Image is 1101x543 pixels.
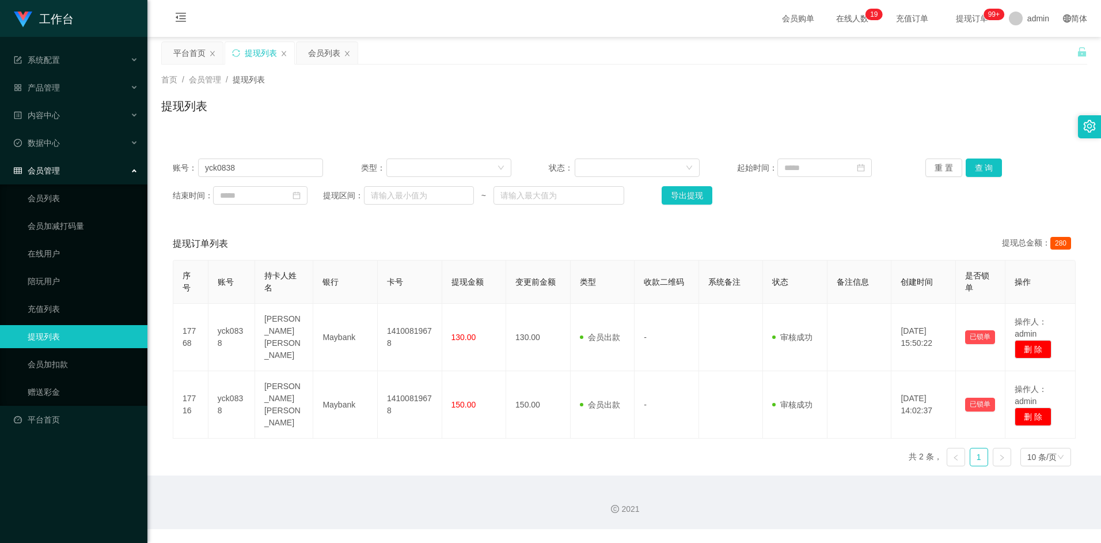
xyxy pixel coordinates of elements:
[183,271,191,292] span: 序号
[506,371,571,439] td: 150.00
[999,454,1005,461] i: 图标: right
[865,9,882,20] sup: 19
[947,448,965,466] li: 上一页
[280,50,287,57] i: 图标: close
[474,190,493,202] span: ~
[378,371,442,439] td: 14100819678
[451,400,476,409] span: 150.00
[1015,384,1047,406] span: 操作人：admin
[891,371,956,439] td: [DATE] 14:02:37
[1015,277,1031,286] span: 操作
[28,380,138,404] a: 赠送彩金
[909,448,942,466] li: 共 2 条，
[28,214,138,237] a: 会员加减打码量
[965,271,989,292] span: 是否锁单
[14,167,22,175] i: 图标: table
[644,333,647,342] span: -
[857,164,865,172] i: 图标: calendar
[1063,14,1071,22] i: 图标: global
[874,9,878,20] p: 9
[1027,448,1057,466] div: 10 条/页
[870,9,874,20] p: 1
[493,186,624,205] input: 请输入最大值为
[378,304,442,371] td: 14100819678
[970,448,988,466] a: 1
[837,277,869,286] span: 备注信息
[189,75,221,84] span: 会员管理
[611,505,619,513] i: 图标: copyright
[387,277,403,286] span: 卡号
[173,42,206,64] div: 平台首页
[361,162,387,174] span: 类型：
[255,304,313,371] td: [PERSON_NAME] [PERSON_NAME]
[322,277,339,286] span: 银行
[14,12,32,28] img: logo.9652507e.png
[161,1,200,37] i: 图标: menu-fold
[14,138,60,148] span: 数据中心
[966,159,1003,177] button: 查 询
[970,448,988,466] li: 1
[580,400,620,409] span: 会员出款
[1015,317,1047,338] span: 操作人：admin
[925,159,962,177] button: 重 置
[993,448,1011,466] li: 下一页
[233,75,265,84] span: 提现列表
[157,503,1092,515] div: 2021
[549,162,575,174] span: 状态：
[901,277,933,286] span: 创建时间
[364,186,474,205] input: 请输入最小值为
[14,139,22,147] i: 图标: check-circle-o
[323,190,363,202] span: 提现区间：
[14,166,60,175] span: 会员管理
[952,454,959,461] i: 图标: left
[772,277,788,286] span: 状态
[772,333,813,342] span: 审核成功
[313,304,378,371] td: Maybank
[208,371,255,439] td: yck0838
[173,190,213,202] span: 结束时间：
[644,277,684,286] span: 收款二维码
[14,14,74,23] a: 工作台
[245,42,277,64] div: 提现列表
[28,297,138,320] a: 充值列表
[830,14,874,22] span: 在线人数
[644,400,647,409] span: -
[498,164,504,172] i: 图标: down
[14,55,60,65] span: 系统配置
[208,304,255,371] td: yck0838
[451,277,484,286] span: 提现金额
[708,277,741,286] span: 系统备注
[39,1,74,37] h1: 工作台
[161,75,177,84] span: 首页
[686,164,693,172] i: 图标: down
[451,333,476,342] span: 130.00
[344,50,351,57] i: 图标: close
[1077,47,1087,57] i: 图标: unlock
[1002,237,1076,251] div: 提现总金额：
[28,187,138,210] a: 会员列表
[226,75,228,84] span: /
[1015,340,1051,359] button: 删 除
[209,50,216,57] i: 图标: close
[891,304,956,371] td: [DATE] 15:50:22
[965,398,995,412] button: 已锁单
[173,162,198,174] span: 账号：
[1050,237,1071,250] span: 280
[313,371,378,439] td: Maybank
[950,14,994,22] span: 提现订单
[1015,408,1051,426] button: 删 除
[28,325,138,348] a: 提现列表
[14,56,22,64] i: 图标: form
[198,159,323,177] input: 请输入
[232,49,240,57] i: 图标: sync
[14,111,60,120] span: 内容中心
[580,277,596,286] span: 类型
[965,330,995,344] button: 已锁单
[218,277,234,286] span: 账号
[14,408,138,431] a: 图标: dashboard平台首页
[14,84,22,92] i: 图标: appstore-o
[580,333,620,342] span: 会员出款
[772,400,813,409] span: 审核成功
[28,242,138,265] a: 在线用户
[1083,120,1096,133] i: 图标: setting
